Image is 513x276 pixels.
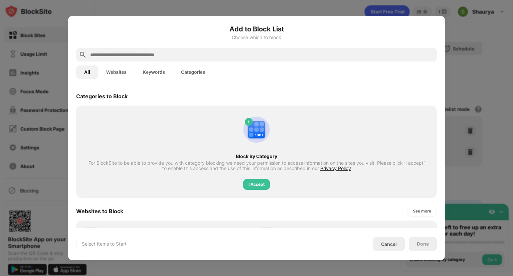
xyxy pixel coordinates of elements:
[76,65,98,79] button: All
[135,65,173,79] button: Keywords
[76,35,437,40] div: Choose which to block
[381,241,397,247] div: Cancel
[76,93,128,100] div: Categories to Block
[98,65,135,79] button: Websites
[417,241,429,247] div: Done
[76,24,437,34] h6: Add to Block List
[76,208,123,215] div: Websites to Block
[240,114,273,146] img: category-add.svg
[79,51,87,59] img: search.svg
[248,181,265,188] div: I Accept
[88,154,425,159] div: Block By Category
[413,208,431,215] div: See more
[82,241,127,247] div: Select Items to Start
[88,160,425,171] div: For BlockSite to be able to provide you with category blocking we need your permission to access ...
[173,65,213,79] button: Categories
[320,165,351,171] span: Privacy Policy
